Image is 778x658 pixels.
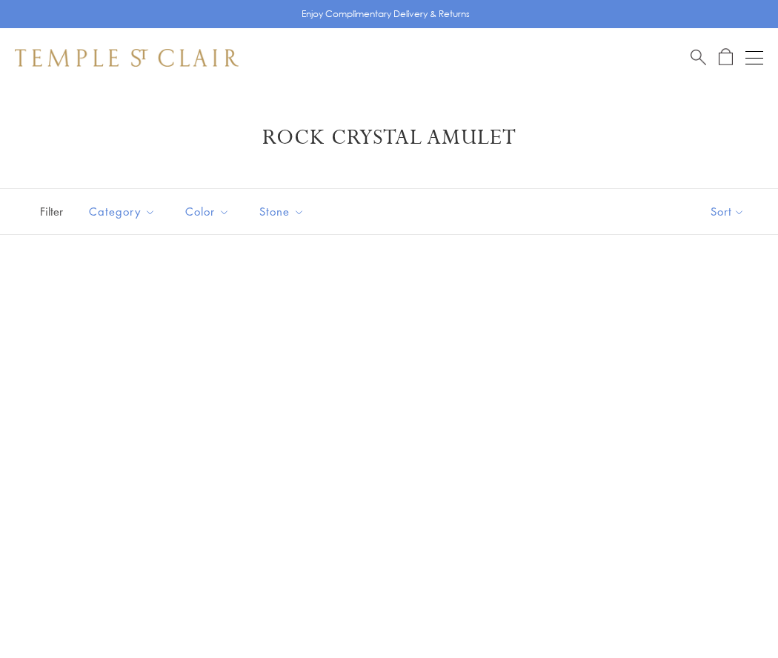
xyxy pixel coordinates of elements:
[677,189,778,234] button: Show sort by
[719,48,733,67] a: Open Shopping Bag
[78,195,167,228] button: Category
[174,195,241,228] button: Color
[37,124,741,151] h1: Rock Crystal Amulet
[691,48,706,67] a: Search
[745,49,763,67] button: Open navigation
[248,195,316,228] button: Stone
[15,49,239,67] img: Temple St. Clair
[82,202,167,221] span: Category
[302,7,470,21] p: Enjoy Complimentary Delivery & Returns
[178,202,241,221] span: Color
[252,202,316,221] span: Stone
